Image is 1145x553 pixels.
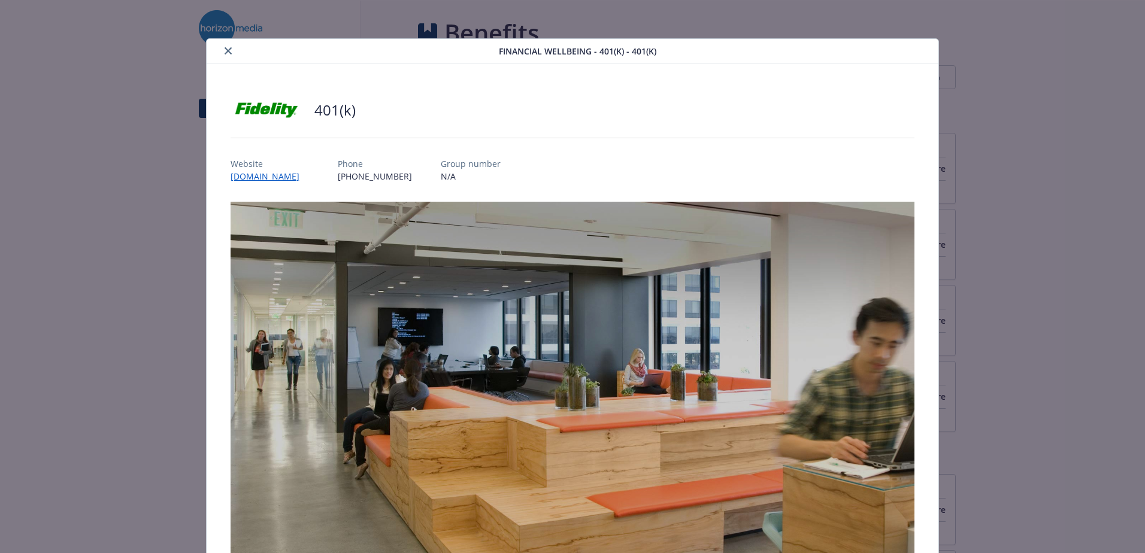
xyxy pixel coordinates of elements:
a: [DOMAIN_NAME] [231,171,309,182]
h2: 401(k) [314,100,356,120]
p: Website [231,157,309,170]
button: close [221,44,235,58]
p: N/A [441,170,501,183]
p: Group number [441,157,501,170]
p: Phone [338,157,412,170]
p: [PHONE_NUMBER] [338,170,412,183]
img: Fidelity Investments [231,92,302,128]
span: Financial Wellbeing - 401(k) - 401(k) [499,45,656,57]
